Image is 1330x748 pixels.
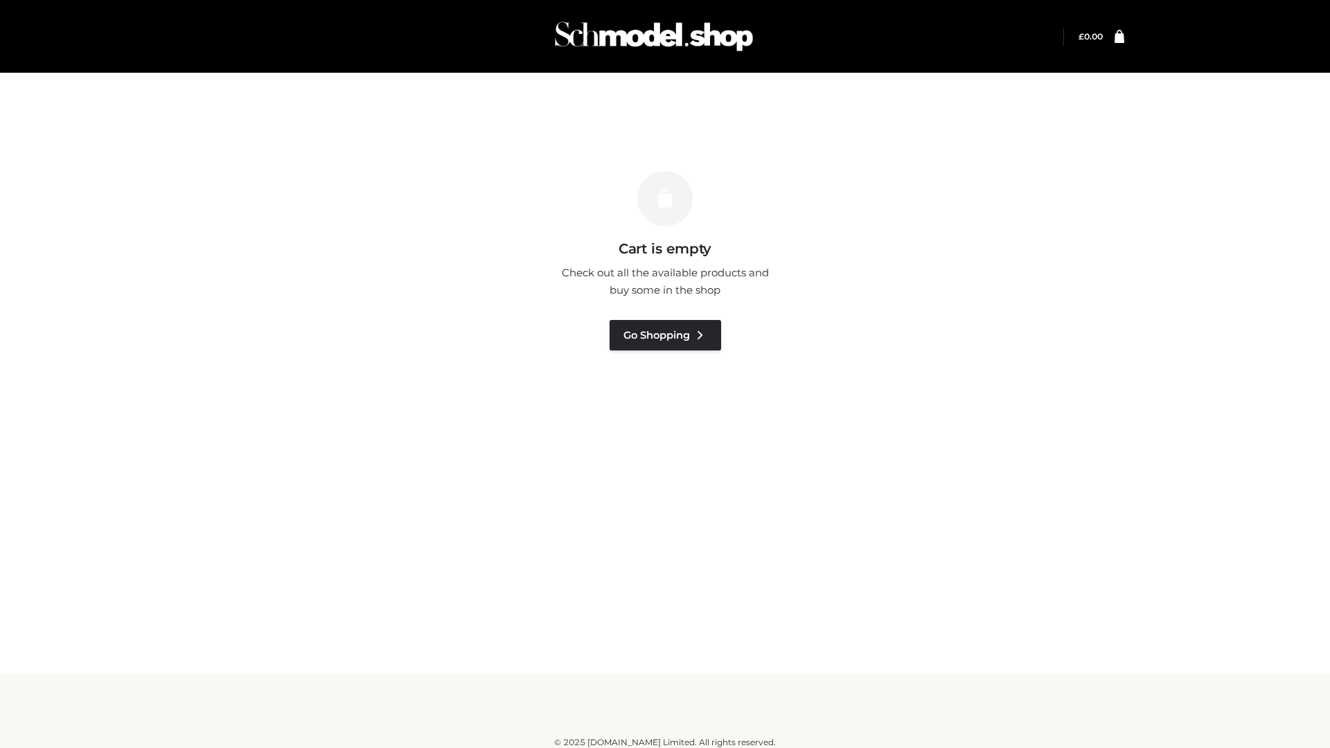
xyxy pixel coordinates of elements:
[610,320,721,350] a: Go Shopping
[1079,31,1084,42] span: £
[554,264,776,299] p: Check out all the available products and buy some in the shop
[1079,31,1103,42] bdi: 0.00
[1079,31,1103,42] a: £0.00
[550,9,758,64] img: Schmodel Admin 964
[237,240,1093,257] h3: Cart is empty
